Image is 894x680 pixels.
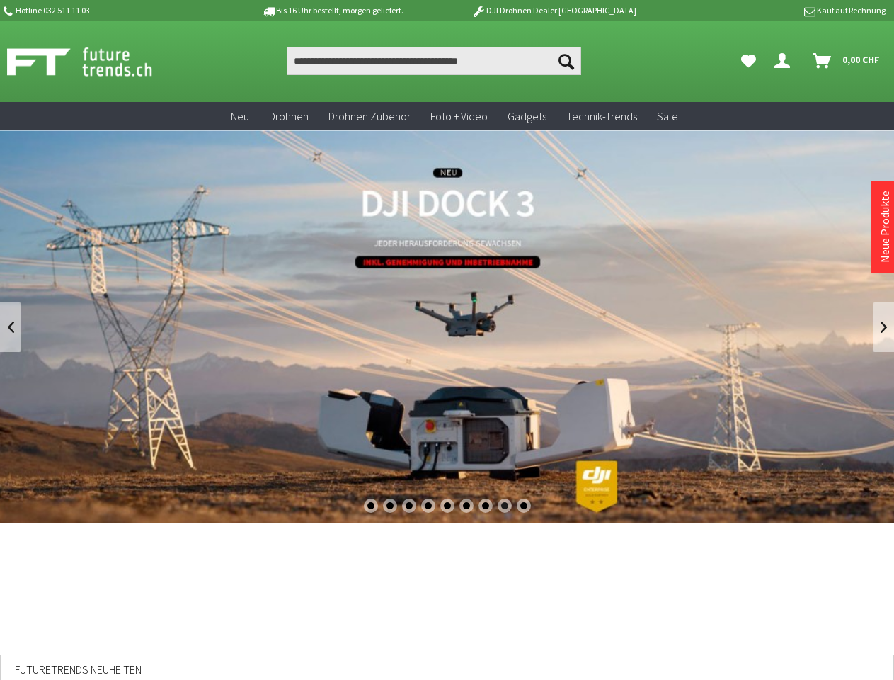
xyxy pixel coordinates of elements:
[508,109,546,123] span: Gadgets
[878,191,892,263] a: Neue Produkte
[231,109,249,123] span: Neu
[421,499,435,513] div: 4
[551,47,581,75] button: Suchen
[430,109,488,123] span: Foto + Video
[769,47,801,75] a: Dein Konto
[221,102,259,131] a: Neu
[734,47,763,75] a: Meine Favoriten
[364,499,378,513] div: 1
[319,102,420,131] a: Drohnen Zubehör
[647,102,688,131] a: Sale
[842,48,880,71] span: 0,00 CHF
[498,499,512,513] div: 8
[1,2,222,19] p: Hotline 032 511 11 03
[440,499,454,513] div: 5
[459,499,474,513] div: 6
[517,499,531,513] div: 9
[556,102,647,131] a: Technik-Trends
[665,2,886,19] p: Kauf auf Rechnung
[498,102,556,131] a: Gadgets
[566,109,637,123] span: Technik-Trends
[807,47,887,75] a: Warenkorb
[420,102,498,131] a: Foto + Video
[259,102,319,131] a: Drohnen
[269,109,309,123] span: Drohnen
[657,109,678,123] span: Sale
[328,109,411,123] span: Drohnen Zubehör
[7,44,183,79] img: Shop Futuretrends - zur Startseite wechseln
[287,47,581,75] input: Produkt, Marke, Kategorie, EAN, Artikelnummer…
[443,2,664,19] p: DJI Drohnen Dealer [GEOGRAPHIC_DATA]
[383,499,397,513] div: 2
[222,2,443,19] p: Bis 16 Uhr bestellt, morgen geliefert.
[402,499,416,513] div: 3
[478,499,493,513] div: 7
